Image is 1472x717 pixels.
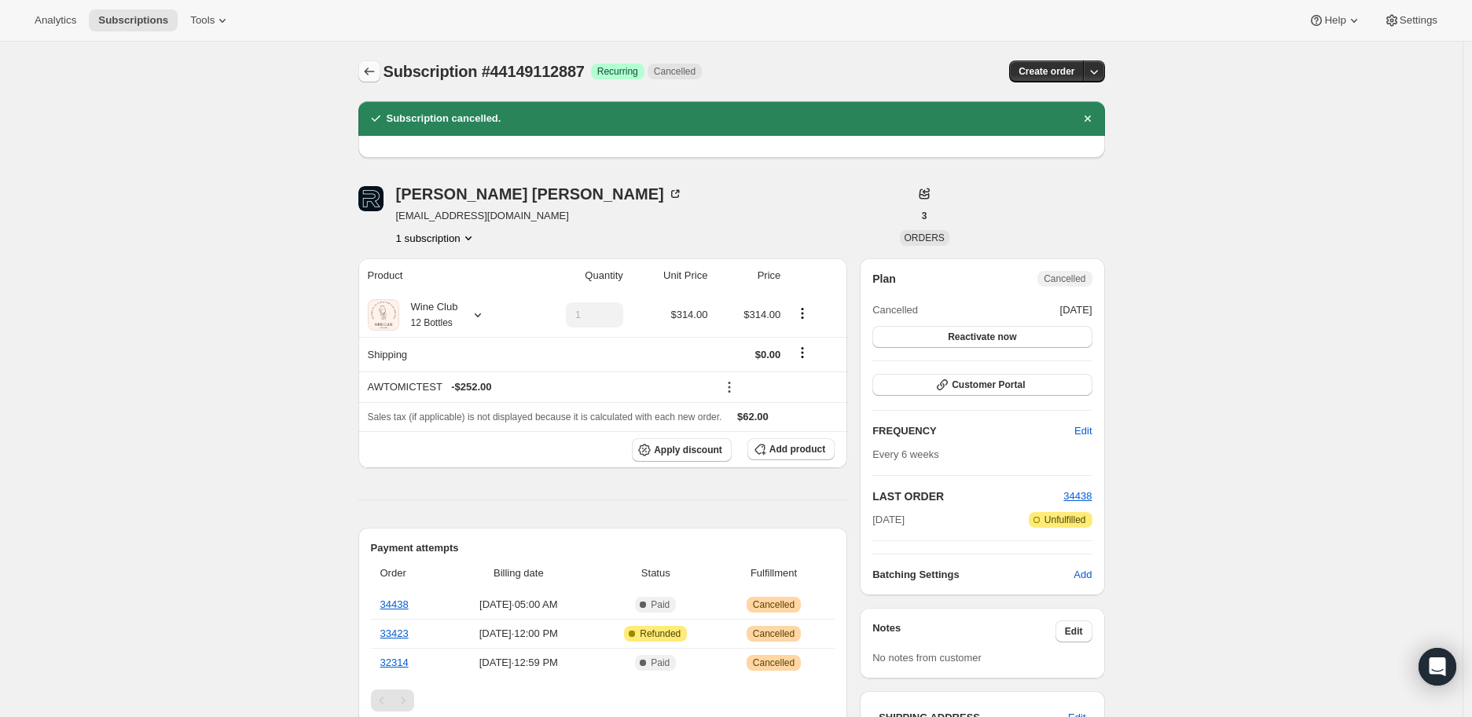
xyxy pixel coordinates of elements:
h2: Plan [872,271,896,287]
span: Every 6 weeks [872,448,939,460]
button: Add [1064,562,1101,587]
span: [DATE] · 12:59 PM [448,655,589,671]
span: Help [1324,14,1345,27]
span: Subscriptions [98,14,168,27]
th: Price [712,258,785,293]
span: Tools [190,14,215,27]
button: Shipping actions [790,344,815,361]
span: Settings [1400,14,1437,27]
img: product img [368,299,399,331]
button: Edit [1065,419,1101,444]
span: Recurring [597,65,638,78]
th: Unit Price [628,258,713,293]
button: Product actions [396,230,476,246]
h2: Payment attempts [371,540,835,556]
a: 33423 [380,627,409,639]
button: 3 [912,205,937,227]
button: 34438 [1063,488,1092,504]
button: Dismiss notification [1077,108,1099,130]
span: Reactivate now [948,331,1016,343]
div: Wine Club [399,299,458,331]
span: Create order [1019,65,1074,78]
button: Apply discount [632,438,732,462]
span: Fulfillment [722,565,825,581]
span: Edit [1065,625,1083,638]
span: Customer Portal [952,379,1025,391]
span: Cancelled [753,598,795,611]
button: Subscriptions [89,9,178,31]
th: Order [371,556,444,591]
span: Apply discount [654,444,722,456]
a: 34438 [1063,490,1092,502]
span: Cancelled [872,302,918,318]
nav: Pagination [371,690,835,712]
div: Open Intercom Messenger [1419,648,1456,686]
button: Subscriptions [358,60,380,82]
button: Edit [1055,620,1092,642]
span: Jay Hollen [358,186,384,211]
button: Customer Portal [872,374,1092,396]
div: AWTOMICTEST [368,379,708,395]
span: Cancelled [753,627,795,640]
small: 12 Bottles [411,317,453,328]
span: Subscription #44149112887 [384,63,585,80]
button: Help [1299,9,1371,31]
a: 32314 [380,657,409,668]
span: Status [599,565,713,581]
span: Billing date [448,565,589,581]
span: Refunded [640,627,681,640]
span: Unfulfilled [1044,514,1086,526]
span: $0.00 [755,349,781,360]
span: $314.00 [670,309,707,320]
span: Cancelled [654,65,696,78]
span: [DATE] [872,512,905,528]
div: [PERSON_NAME] [PERSON_NAME] [396,186,683,202]
h3: Notes [872,620,1055,642]
span: Paid [651,598,670,611]
h6: Batching Settings [872,567,1074,583]
button: Add product [747,438,835,460]
a: 34438 [380,598,409,610]
th: Shipping [358,337,523,371]
button: Reactivate now [872,326,1092,348]
button: Analytics [25,9,86,31]
span: [DATE] [1060,302,1092,318]
span: Add [1074,567,1092,583]
th: Product [358,258,523,293]
span: $314.00 [743,309,780,320]
button: Settings [1375,9,1447,31]
span: [DATE] · 05:00 AM [448,597,589,613]
span: ORDERS [905,232,945,243]
h2: LAST ORDER [872,488,1063,504]
span: Cancelled [753,657,795,669]
span: Cancelled [1044,273,1085,285]
span: Sales tax (if applicable) is not displayed because it is calculated with each new order. [368,412,722,423]
button: Create order [1009,60,1084,82]
button: Tools [181,9,240,31]
span: Edit [1074,423,1092,439]
span: Analytics [35,14,76,27]
span: $62.00 [737,411,769,423]
span: [DATE] · 12:00 PM [448,626,589,642]
span: - $252.00 [451,379,491,395]
h2: FREQUENCY [872,423,1074,439]
th: Quantity [523,258,628,293]
span: Add product [769,443,825,455]
span: Paid [651,657,670,669]
span: [EMAIL_ADDRESS][DOMAIN_NAME] [396,208,683,224]
button: Product actions [790,305,815,322]
span: No notes from customer [872,652,982,664]
span: 3 [922,210,927,222]
h2: Subscription cancelled. [387,111,501,126]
